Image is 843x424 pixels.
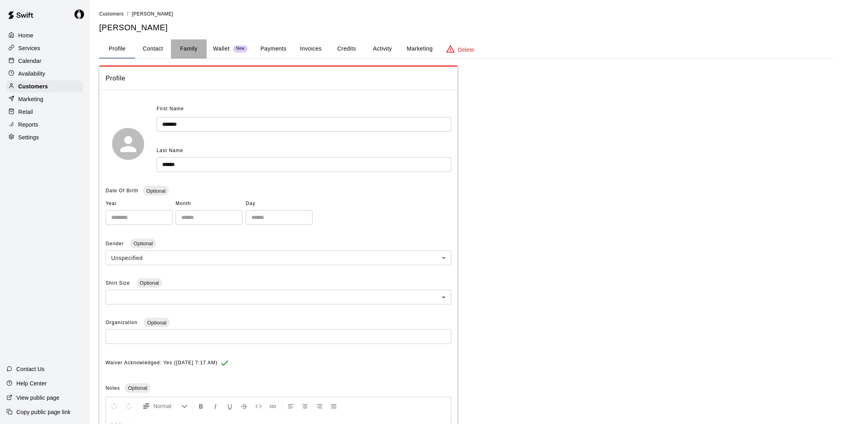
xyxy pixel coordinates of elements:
button: Credits [329,39,365,59]
button: Formatting Options [139,399,191,413]
p: Marketing [18,95,43,103]
span: Normal [153,402,181,410]
span: Year [106,197,173,210]
button: Invoices [293,39,329,59]
span: Profile [106,73,451,84]
p: Reports [18,121,38,129]
span: Day [246,197,313,210]
button: Format Bold [194,399,208,413]
button: Family [171,39,207,59]
button: Justify Align [327,399,341,413]
button: Contact [135,39,171,59]
span: Notes [106,385,120,391]
div: basic tabs example [99,39,833,59]
div: Unspecified [106,250,451,265]
button: Format Underline [223,399,237,413]
a: Services [6,42,83,54]
p: Customers [18,82,48,90]
button: Redo [122,399,135,413]
button: Activity [365,39,400,59]
span: Optional [137,280,162,286]
p: Copy public page link [16,408,71,416]
a: Settings [6,131,83,143]
nav: breadcrumb [99,10,833,18]
a: Marketing [6,93,83,105]
button: Left Align [284,399,298,413]
a: Customers [99,10,124,17]
span: Month [176,197,243,210]
button: Marketing [400,39,439,59]
button: Format Strikethrough [237,399,251,413]
span: Customers [99,11,124,17]
button: Format Italics [209,399,222,413]
img: Travis Hamilton [74,10,84,19]
a: Availability [6,68,83,80]
button: Right Align [313,399,326,413]
li: / [127,10,129,18]
p: Services [18,44,40,52]
a: Calendar [6,55,83,67]
span: Optional [130,240,156,246]
span: Shirt Size [106,280,132,286]
span: Optional [144,320,169,326]
p: View public page [16,394,59,402]
p: Settings [18,133,39,141]
h5: [PERSON_NAME] [99,22,833,33]
p: Contact Us [16,365,45,373]
span: Gender [106,241,125,246]
span: Last Name [157,148,183,153]
p: Help Center [16,379,47,387]
button: Undo [108,399,121,413]
span: Waiver Acknowledged: Yes ([DATE] 7:17 AM) [106,357,218,369]
div: Travis Hamilton [73,6,90,22]
span: New [233,46,248,51]
span: First Name [157,103,184,115]
a: Customers [6,80,83,92]
p: Home [18,31,33,39]
span: Organization [106,320,139,325]
span: Optional [143,188,169,194]
span: [PERSON_NAME] [132,11,173,17]
p: Retail [18,108,33,116]
span: Date Of Birth [106,188,138,193]
span: Optional [125,385,150,391]
a: Retail [6,106,83,118]
p: Wallet [213,45,230,53]
a: Home [6,29,83,41]
p: Availability [18,70,45,78]
button: Payments [254,39,293,59]
a: Reports [6,119,83,131]
button: Insert Code [252,399,265,413]
p: Calendar [18,57,41,65]
button: Profile [99,39,135,59]
button: Insert Link [266,399,280,413]
p: Delete [458,46,474,54]
button: Center Align [298,399,312,413]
